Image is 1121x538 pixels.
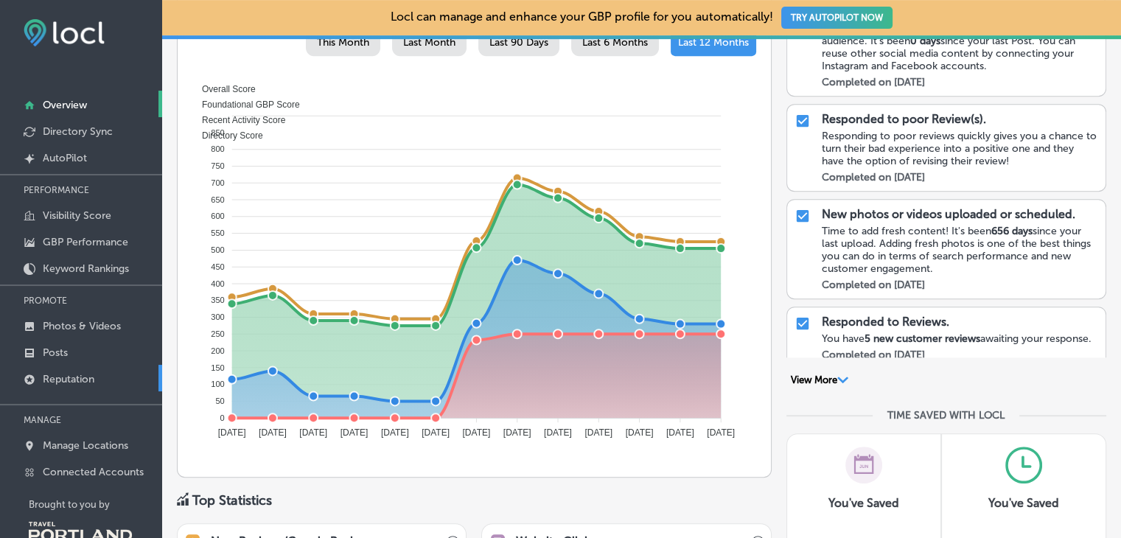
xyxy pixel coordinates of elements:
[822,225,1098,275] div: Time to add fresh content! It's been since your last upload. Adding fresh photos is one of the be...
[211,161,224,170] tspan: 750
[191,115,285,125] span: Recent Activity Score
[822,332,1098,345] div: You have awaiting your response.
[43,99,87,111] p: Overview
[211,262,224,271] tspan: 450
[211,228,224,237] tspan: 550
[910,35,940,47] strong: 0 days
[584,427,612,438] tspan: [DATE]
[192,492,272,509] div: Top Statistics
[29,499,162,510] p: Brought to you by
[462,427,490,438] tspan: [DATE]
[781,7,893,29] button: TRY AUTOPILOT NOW
[822,315,949,329] p: Responded to Reviews.
[422,427,450,438] tspan: [DATE]
[822,279,925,291] label: Completed on [DATE]
[582,36,648,49] span: Last 6 Months
[317,36,369,49] span: This Month
[211,346,224,355] tspan: 200
[822,130,1098,167] div: Responding to poor reviews quickly gives you a chance to turn their bad experience into a positiv...
[43,209,111,222] p: Visibility Score
[341,427,369,438] tspan: [DATE]
[503,427,531,438] tspan: [DATE]
[218,427,246,438] tspan: [DATE]
[43,152,87,164] p: AutoPilot
[24,19,105,46] img: fda3e92497d09a02dc62c9cd864e3231.png
[211,144,224,153] tspan: 800
[211,312,224,321] tspan: 300
[220,413,225,422] tspan: 0
[822,171,925,184] label: Completed on [DATE]
[381,427,409,438] tspan: [DATE]
[211,195,224,204] tspan: 650
[211,380,224,388] tspan: 100
[666,427,694,438] tspan: [DATE]
[626,427,654,438] tspan: [DATE]
[988,496,1059,510] h3: You've Saved
[865,332,980,345] strong: 5 new customer reviews
[43,439,128,452] p: Manage Locations
[299,427,327,438] tspan: [DATE]
[43,125,113,138] p: Directory Sync
[191,130,263,141] span: Directory Score
[43,236,128,248] p: GBP Performance
[191,84,256,94] span: Overall Score
[887,409,1005,422] div: TIME SAVED WITH LOCL
[822,349,925,361] label: Completed on [DATE]
[211,329,224,338] tspan: 250
[822,76,925,88] label: Completed on [DATE]
[822,207,1075,221] p: New photos or videos uploaded or scheduled.
[828,496,899,510] h3: You've Saved
[43,346,68,359] p: Posts
[489,36,548,49] span: Last 90 Days
[403,36,455,49] span: Last Month
[991,225,1033,237] strong: 656 days
[211,296,224,304] tspan: 350
[43,262,129,275] p: Keyword Rankings
[211,245,224,254] tspan: 500
[211,127,224,136] tspan: 850
[211,279,224,287] tspan: 400
[259,427,287,438] tspan: [DATE]
[211,178,224,187] tspan: 700
[211,363,224,371] tspan: 150
[43,466,144,478] p: Connected Accounts
[43,320,121,332] p: Photos & Videos
[707,427,735,438] tspan: [DATE]
[211,212,224,220] tspan: 600
[191,99,300,110] span: Foundational GBP Score
[822,22,1098,72] div: Create or schedule a social post(s) to engage your audience. It's been since your last Post. You ...
[786,374,853,387] button: View More
[215,396,224,405] tspan: 50
[544,427,572,438] tspan: [DATE]
[678,36,749,49] span: Last 12 Months
[43,373,94,385] p: Reputation
[822,112,986,126] p: Responded to poor Review(s).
